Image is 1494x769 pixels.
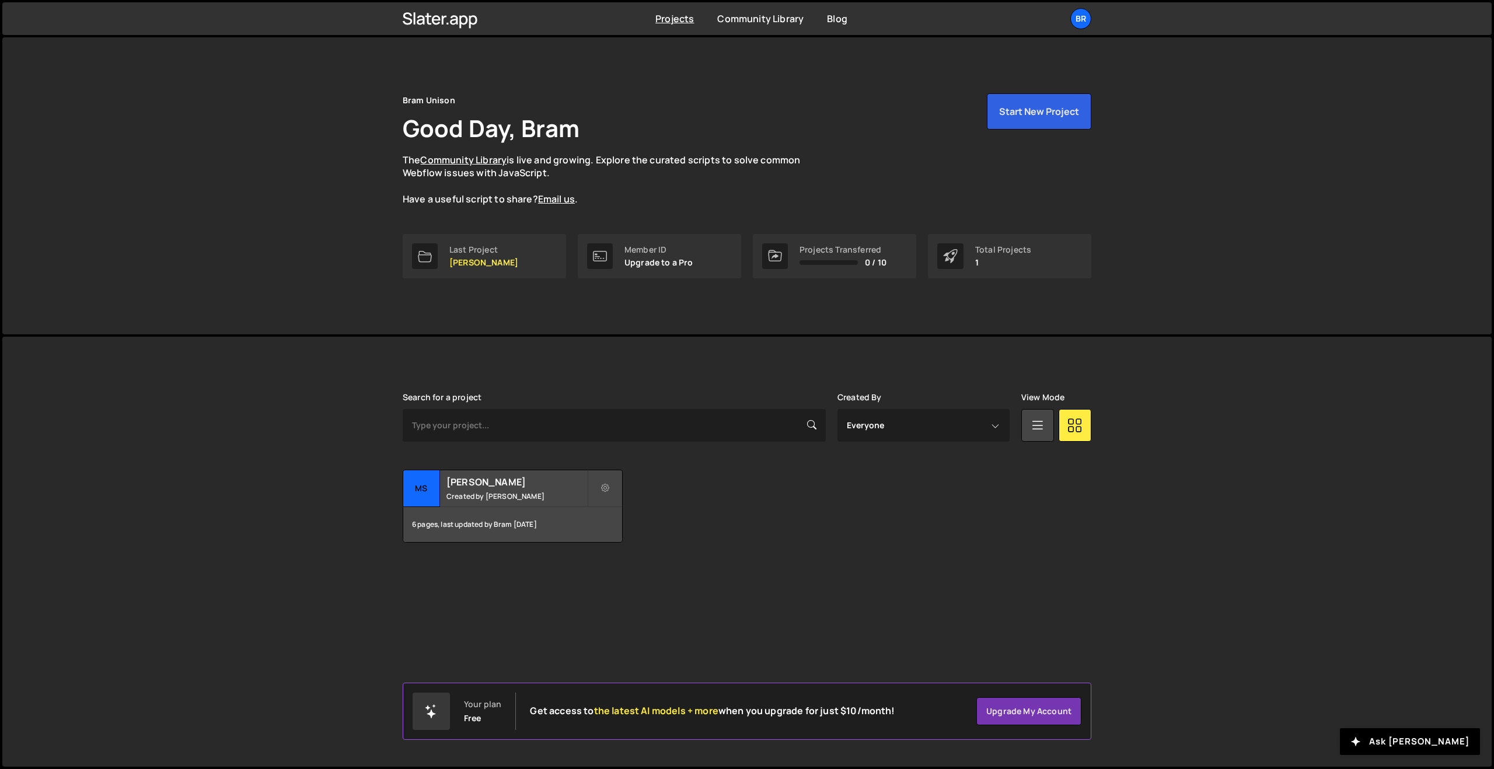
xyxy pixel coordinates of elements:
span: the latest AI models + more [594,704,718,717]
a: Community Library [717,12,804,25]
div: Free [464,714,481,723]
div: Last Project [449,245,518,254]
div: MS [403,470,440,507]
label: Search for a project [403,393,481,402]
h1: Good Day, Bram [403,112,580,144]
div: Bram Unison [403,93,455,107]
div: 6 pages, last updated by Bram [DATE] [403,507,622,542]
div: Member ID [624,245,693,254]
h2: Get access to when you upgrade for just $10/month! [530,705,895,716]
label: View Mode [1021,393,1064,402]
a: Blog [827,12,847,25]
a: Email us [538,193,575,205]
p: The is live and growing. Explore the curated scripts to solve common Webflow issues with JavaScri... [403,153,823,206]
small: Created by [PERSON_NAME] [446,491,587,501]
div: Your plan [464,700,501,709]
a: Last Project [PERSON_NAME] [403,234,566,278]
h2: [PERSON_NAME] [446,476,587,488]
span: 0 / 10 [865,258,886,267]
input: Type your project... [403,409,826,442]
div: Projects Transferred [800,245,886,254]
a: Community Library [420,153,507,166]
p: Upgrade to a Pro [624,258,693,267]
a: Projects [655,12,694,25]
div: Total Projects [975,245,1031,254]
a: MS [PERSON_NAME] Created by [PERSON_NAME] 6 pages, last updated by Bram [DATE] [403,470,623,543]
a: Br [1070,8,1091,29]
a: Upgrade my account [976,697,1081,725]
button: Ask [PERSON_NAME] [1340,728,1480,755]
button: Start New Project [987,93,1091,130]
p: [PERSON_NAME] [449,258,518,267]
label: Created By [837,393,882,402]
p: 1 [975,258,1031,267]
